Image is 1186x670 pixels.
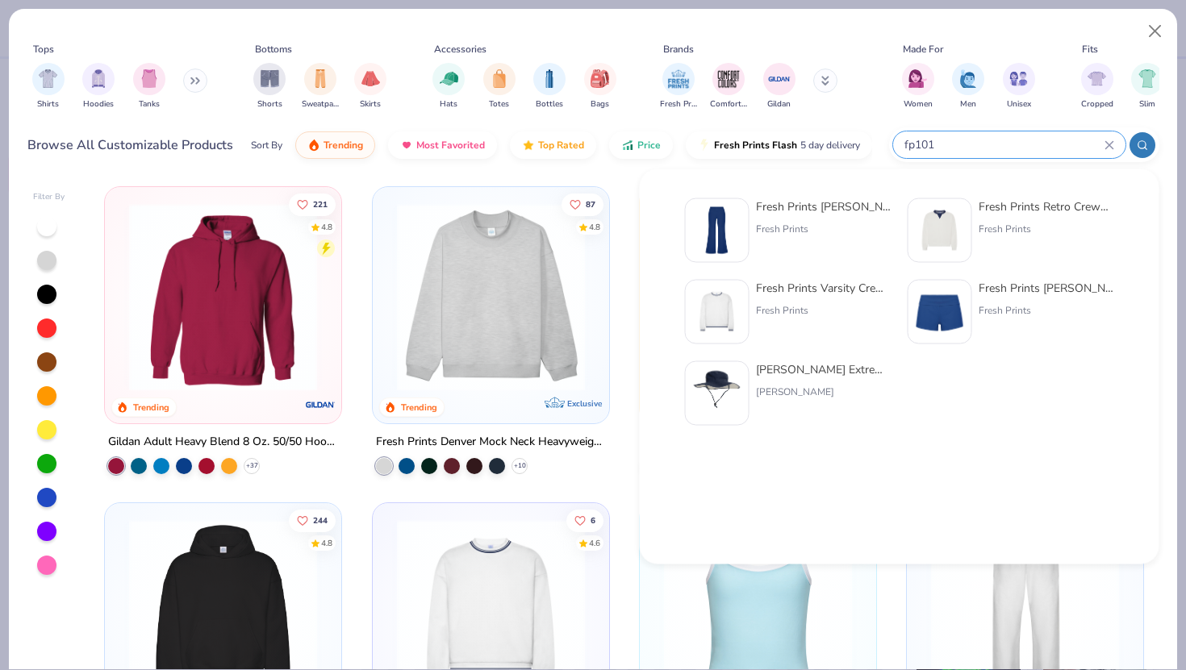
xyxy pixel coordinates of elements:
span: Shorts [257,98,282,110]
div: filter for Women [902,63,934,110]
div: 4.8 [321,221,332,233]
button: filter button [584,63,616,110]
button: filter button [32,63,65,110]
button: filter button [952,63,984,110]
img: Shorts Image [261,69,279,88]
button: Trending [295,131,375,159]
button: Close [1140,16,1171,47]
span: Totes [489,98,509,110]
img: most_fav.gif [400,139,413,152]
div: 4.8 [321,538,332,550]
img: Tanks Image [140,69,158,88]
button: filter button [710,63,747,110]
button: Like [561,193,603,215]
div: filter for Men [952,63,984,110]
span: 221 [313,200,328,208]
button: filter button [483,63,516,110]
span: Skirts [360,98,381,110]
div: Bottoms [255,42,292,56]
span: Hoodies [83,98,114,110]
img: 01756b78-01f6-4cc6-8d8a-3c30c1a0c8ac [121,203,325,391]
div: filter for Hoodies [82,63,115,110]
img: Slim Image [1138,69,1156,88]
span: + 10 [513,461,525,471]
div: Fresh Prints [756,222,892,236]
input: Try "T-Shirt" [903,135,1105,154]
div: filter for Shorts [253,63,286,110]
span: Shirts [37,98,59,110]
img: Bags Image [591,69,608,88]
span: Trending [324,139,363,152]
img: trending.gif [307,139,320,152]
div: Fresh Prints [PERSON_NAME]-over Lounge Shorts [979,280,1114,297]
button: filter button [902,63,934,110]
button: filter button [1131,63,1163,110]
div: [PERSON_NAME] Extreme Adventurer Hat [756,361,892,378]
img: Bottles Image [541,69,558,88]
div: Brands [663,42,694,56]
img: Cropped Image [1088,69,1106,88]
div: Fresh Prints Retro Crewneck [979,198,1114,215]
img: Shirts Image [39,69,57,88]
div: Accessories [434,42,487,56]
div: filter for Totes [483,63,516,110]
span: Sweatpants [302,98,339,110]
div: 4.6 [588,538,599,550]
img: Fresh Prints Image [666,67,691,91]
img: 71722808-2b97-4973-8707-df24310497f4 [692,368,742,418]
img: Skirts Image [361,69,380,88]
div: filter for Tanks [133,63,165,110]
button: Top Rated [510,131,596,159]
span: Exclusive [567,398,602,409]
div: filter for Sweatpants [302,63,339,110]
span: Fresh Prints Flash [714,139,797,152]
button: Most Favorited [388,131,497,159]
img: Totes Image [491,69,508,88]
span: 244 [313,517,328,525]
button: filter button [660,63,697,110]
span: Men [960,98,976,110]
img: Hats Image [440,69,458,88]
button: Price [609,131,673,159]
div: filter for Bags [584,63,616,110]
div: Gildan Adult Heavy Blend 8 Oz. 50/50 Hooded Sweatshirt [108,432,338,452]
img: f5d85501-0dbb-4ee4-b115-c08fa3845d83 [389,203,593,391]
div: filter for Cropped [1081,63,1113,110]
img: Women Image [908,69,927,88]
span: 87 [585,200,595,208]
div: filter for Skirts [354,63,386,110]
img: f981a934-f33f-4490-a3ad-477cd5e6773b [692,206,742,256]
img: Gildan logo [305,389,337,421]
span: 6 [590,517,595,525]
span: Comfort Colors [710,98,747,110]
span: Slim [1139,98,1155,110]
div: Sort By [251,138,282,152]
img: Gildan Image [767,67,791,91]
div: Fresh Prints [979,222,1114,236]
div: Tops [33,42,54,56]
button: filter button [354,63,386,110]
span: Bottles [536,98,563,110]
div: [PERSON_NAME] [756,385,892,399]
div: Fits [1082,42,1098,56]
button: Fresh Prints Flash5 day delivery [686,131,872,159]
div: Fresh Prints [756,303,892,318]
button: filter button [82,63,115,110]
div: filter for Bottles [533,63,566,110]
span: Bags [591,98,609,110]
img: Men Image [959,69,977,88]
span: 5 day delivery [800,136,860,155]
div: Made For [903,42,943,56]
img: 3abb6cdb-110e-4e18-92a0-dbcd4e53f056 [915,206,965,256]
img: TopRated.gif [522,139,535,152]
button: filter button [533,63,566,110]
span: Unisex [1007,98,1031,110]
img: Sweatpants Image [311,69,329,88]
div: Fresh Prints Denver Mock Neck Heavyweight Sweatshirt [376,432,606,452]
span: Top Rated [538,139,584,152]
button: Like [566,510,603,532]
div: Fresh Prints Varsity Crewneck [756,280,892,297]
span: Hats [440,98,457,110]
button: filter button [133,63,165,110]
div: filter for Unisex [1003,63,1035,110]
